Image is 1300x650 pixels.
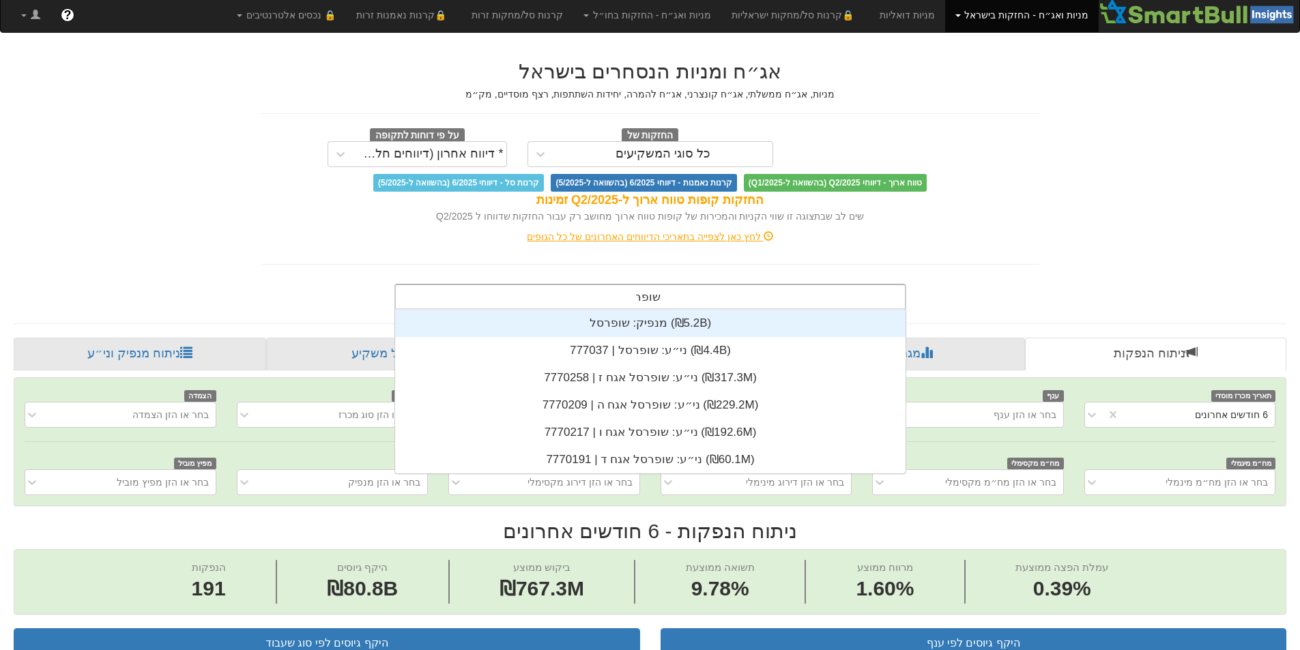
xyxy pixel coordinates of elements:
span: הנפקות [192,561,226,573]
div: שים לב שבתצוגה זו שווי הקניות והמכירות של קופות טווח ארוך מחושב רק עבור החזקות שדווחו ל Q2/2025 [261,209,1039,223]
span: ביקוש ממוצע [513,561,570,573]
div: ני״ע: ‏שופרסל אגח ז | 7770258 ‎(₪317.3M)‎ [395,364,906,392]
span: תשואה ממוצעת [686,561,755,573]
div: בחר או הזן מפיץ מוביל [117,475,209,489]
span: החזקות של [622,128,679,143]
span: עמלת הפצה ממוצעת [1015,561,1108,573]
a: ניתוח מנפיק וני״ע [14,338,266,370]
div: ני״ע: ‏שופרסל אגח ו | 7770217 ‎(₪192.6M)‎ [395,419,906,446]
span: 0.39% [1015,574,1108,604]
div: 6 חודשים אחרונים [1195,408,1268,422]
h5: מניות, אג״ח ממשלתי, אג״ח קונצרני, אג״ח להמרה, יחידות השתתפות, רצף מוסדיים, מק״מ [261,89,1039,100]
div: החזקות קופות טווח ארוך ל-Q2/2025 זמינות [261,192,1039,209]
div: * דיווח אחרון (דיווחים חלקיים) [356,147,504,161]
span: 191 [192,574,226,604]
div: ני״ע: ‏שופרסל אגח ה | 7770209 ‎(₪229.2M)‎ [395,392,906,419]
div: בחר או הזן מנפיק [348,475,420,489]
span: על פי דוחות לתקופה [370,128,465,143]
span: 9.78% [686,574,755,604]
a: פרופיל משקיע [266,338,523,370]
div: בחר או הזן מח״מ מקסימלי [945,475,1056,489]
div: ני״ע: ‏שופרסל אגח ד | 7770191 ‎(₪60.1M)‎ [395,446,906,473]
span: מח״מ מקסימלי [1007,458,1064,469]
span: טווח ארוך - דיווחי Q2/2025 (בהשוואה ל-Q1/2025) [744,174,927,192]
span: תאריך מכרז מוסדי [1211,390,1275,402]
h2: אג״ח ומניות הנסחרים בישראל [261,60,1039,83]
span: קרנות סל - דיווחי 6/2025 (בהשוואה ל-5/2025) [373,174,544,192]
div: בחר או הזן מח״מ מינמלי [1166,475,1268,489]
div: בחר או הזן ענף [994,408,1056,422]
span: ₪80.8B [327,577,398,600]
div: בחר או הזן דירוג מקסימלי [528,475,633,489]
span: היקף גיוסים [337,561,388,573]
div: בחר או הזן דירוג מינימלי [746,475,844,489]
span: מרווח ממוצע [857,561,913,573]
h2: ניתוח הנפקות - 6 חודשים אחרונים [14,520,1286,542]
span: קרנות נאמנות - דיווחי 6/2025 (בהשוואה ל-5/2025) [551,174,736,192]
span: ? [63,8,71,22]
div: לחץ כאן לצפייה בתאריכי הדיווחים האחרונים של כל הגופים [251,230,1050,243]
span: סוג מכרז [392,390,429,402]
span: מח״מ מינמלי [1226,458,1275,469]
div: כל סוגי המשקיעים [616,147,710,161]
span: מפיץ מוביל [174,458,216,469]
span: הצמדה [184,390,216,402]
div: בחר או הזן הצמדה [132,408,209,422]
span: 1.60% [856,574,914,604]
div: בחר או הזן סוג מכרז [338,408,421,422]
span: ענף [1043,390,1064,402]
span: ₪767.3M [500,577,584,600]
div: grid [395,310,906,473]
div: מנפיק: ‏שופרסל ‎(₪5.2B)‎ [395,310,906,337]
div: ני״ע: ‏שופרסל | 777037 ‎(₪4.4B)‎ [395,337,906,364]
a: ניתוח הנפקות [1025,338,1286,370]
